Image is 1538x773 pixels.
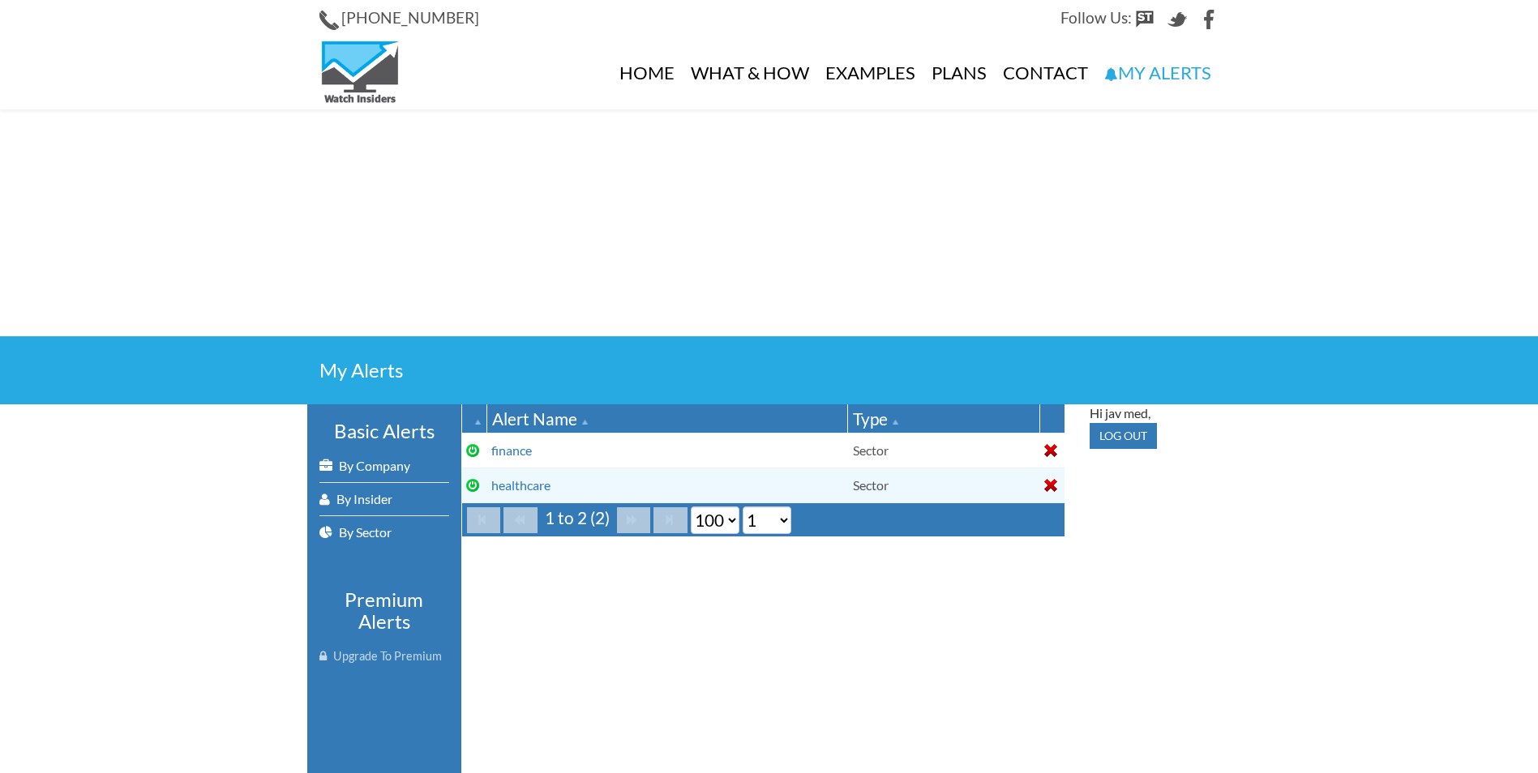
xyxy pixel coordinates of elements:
[319,421,449,442] h3: Basic Alerts
[341,8,479,27] span: [PHONE_NUMBER]
[491,442,532,458] a: finance
[491,477,551,493] a: healthcare
[1090,404,1219,423] div: Hi jav med,
[743,506,791,534] select: Select page number
[848,404,1039,433] th: Type: Ascending sort applied, activate to apply a descending sort
[995,36,1096,109] a: Contact
[848,433,1039,468] td: Sector
[283,109,1256,336] iframe: Advertisement
[492,407,843,430] div: Alert Name
[319,640,449,673] a: Upgrade To Premium
[691,506,739,534] select: Select page size
[1090,423,1157,449] input: Log out
[486,404,848,433] th: Alert Name: Ascending sort applied, activate to apply a descending sort
[319,516,449,549] a: By Sector
[1039,404,1065,433] th: : No sort applied, activate to apply an ascending sort
[541,507,614,527] span: 1 to 2 (2)
[319,11,339,30] img: Phone
[1200,10,1219,29] img: Facebook
[848,468,1039,502] td: Sector
[1167,10,1187,29] img: Twitter
[923,36,995,109] a: Plans
[611,36,683,109] a: Home
[1096,36,1219,109] a: My Alerts
[853,407,1034,430] div: Type
[319,361,1219,380] h2: My Alerts
[1060,8,1132,27] span: Follow Us:
[817,36,923,109] a: Examples
[683,36,817,109] a: What & How
[1135,10,1155,29] img: StockTwits
[319,450,449,482] a: By Company
[319,483,449,515] a: By Insider
[319,589,449,632] h3: Premium Alerts
[461,404,486,433] th: : Ascending sort applied, activate to apply a descending sort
